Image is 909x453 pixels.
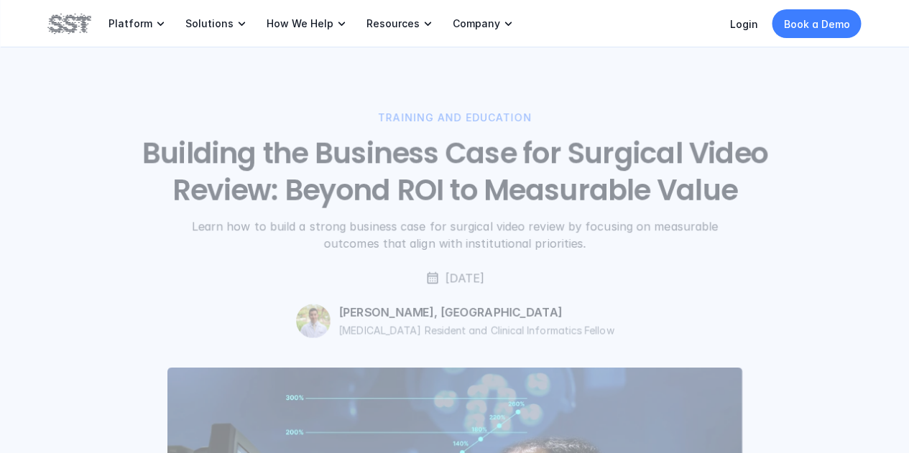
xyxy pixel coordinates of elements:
[185,17,234,30] p: Solutions
[453,17,500,30] p: Company
[446,269,484,286] p: [DATE]
[378,110,532,126] p: TRAINING AND EDUCATION
[295,304,330,338] img: Joshua Villarreal, MD headshot
[772,9,862,38] a: Book a Demo
[129,134,780,209] h1: Building the Business Case for Surgical Video Review: Beyond ROI to Measurable Value
[366,17,420,30] p: Resources
[267,17,333,30] p: How We Help
[338,305,562,320] p: [PERSON_NAME], [GEOGRAPHIC_DATA]
[109,17,152,30] p: Platform
[730,18,758,30] a: Login
[784,17,850,32] p: Book a Demo
[338,322,614,337] p: [MEDICAL_DATA] Resident and Clinical Informatics Fellow
[48,11,91,36] img: SST logo
[170,218,739,252] p: Learn how to build a strong business case for surgical video review by focusing on measurable out...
